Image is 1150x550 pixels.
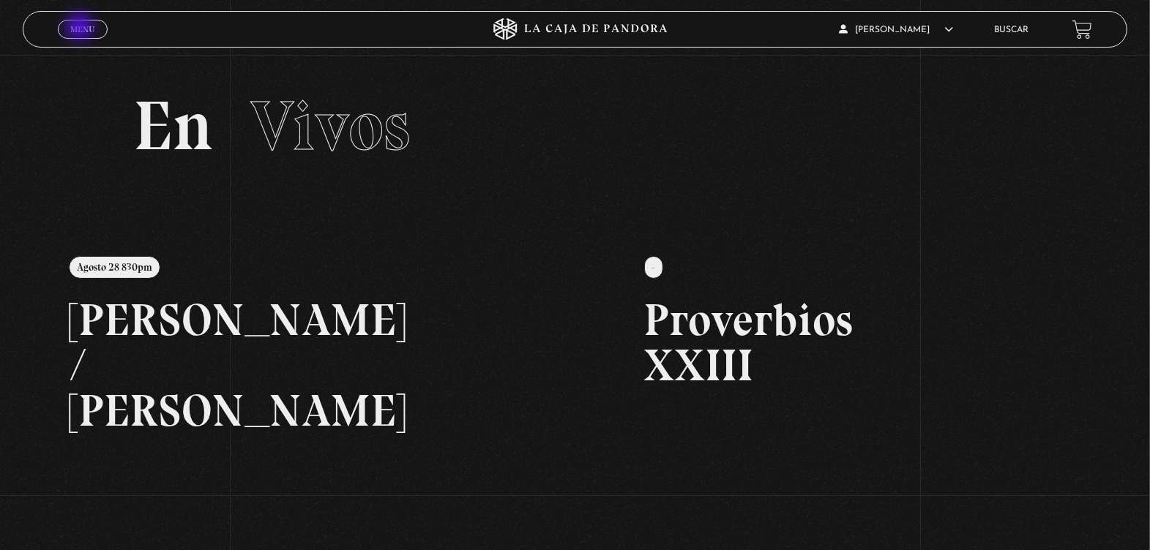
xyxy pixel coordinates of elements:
a: Buscar [994,26,1028,34]
span: Cerrar [65,37,100,48]
a: View your shopping cart [1072,20,1092,39]
h2: En [133,91,1017,161]
span: [PERSON_NAME] [839,26,953,34]
span: Menu [70,25,94,34]
span: Vivos [250,84,410,167]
